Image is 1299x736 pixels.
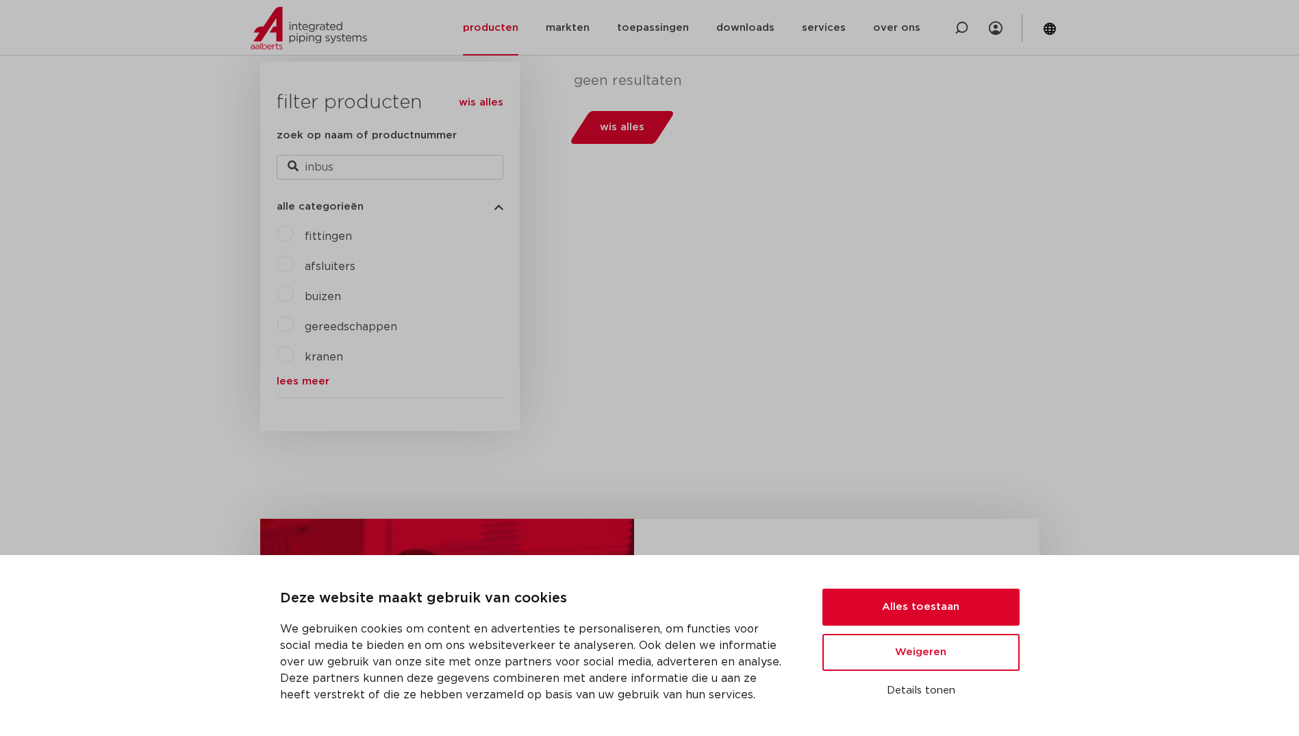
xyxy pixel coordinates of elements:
a: afsluiters [305,261,355,272]
a: buizen [305,291,341,302]
h3: filter producten [277,89,503,116]
a: lees meer [277,376,503,387]
p: We gebruiken cookies om content en advertenties te personaliseren, om functies voor social media ... [280,621,790,703]
p: Deze website maakt gebruik van cookies [280,588,790,610]
a: wis alles [459,95,503,111]
a: gereedschappen [305,321,397,332]
button: Alles toestaan [822,589,1020,626]
p: geen resultaten [574,73,1029,89]
span: alle categorieën [277,201,364,212]
button: Weigeren [822,634,1020,671]
input: zoeken [277,155,503,180]
a: fittingen [305,231,352,242]
a: kranen [305,352,343,363]
span: wis alles [600,116,644,138]
button: alle categorieën [277,201,503,212]
button: Details tonen [822,679,1020,702]
label: zoek op naam of productnummer [277,127,457,144]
